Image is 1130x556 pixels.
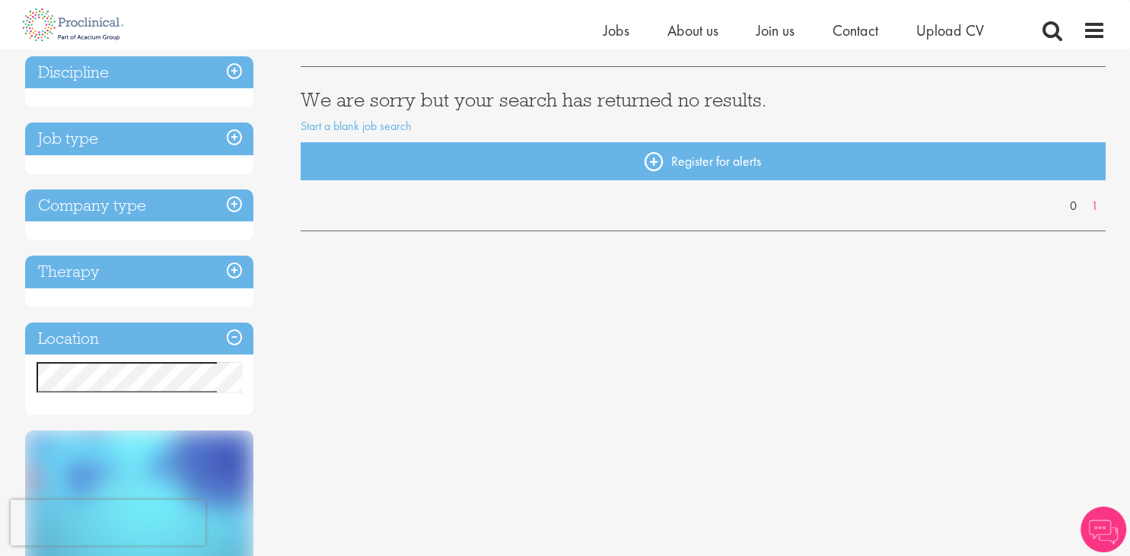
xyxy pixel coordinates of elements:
a: Jobs [603,21,629,40]
h3: Discipline [25,56,253,89]
img: Chatbot [1081,507,1126,552]
a: Contact [832,21,878,40]
a: Start a blank job search [301,118,412,134]
a: 1 [1084,198,1106,215]
h3: Location [25,322,253,355]
h3: Therapy [25,256,253,288]
a: Register for alerts [301,142,1106,180]
iframe: reCAPTCHA [11,500,205,545]
a: 0 [1062,198,1084,215]
h3: We are sorry but your search has returned no results. [301,90,1106,110]
a: About us [667,21,718,40]
a: Join us [756,21,794,40]
h3: Company type [25,189,253,222]
h3: Job type [25,122,253,155]
a: Upload CV [916,21,984,40]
